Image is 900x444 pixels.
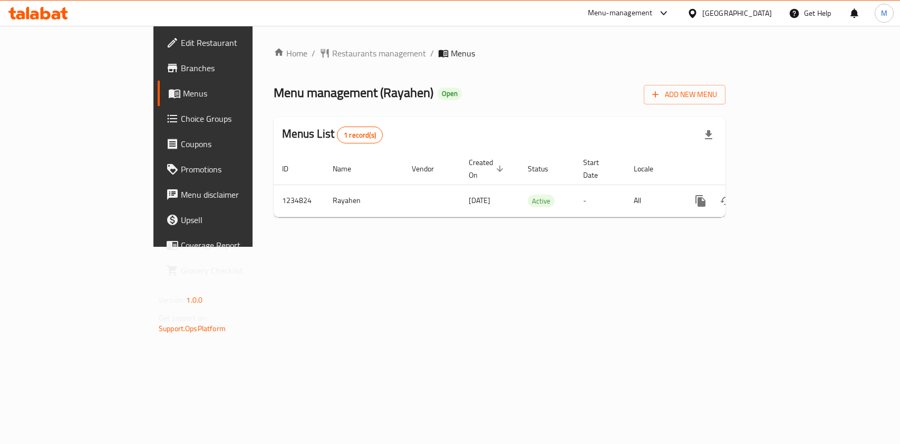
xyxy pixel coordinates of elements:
td: All [625,185,680,217]
button: Change Status [713,188,739,214]
button: Add New Menu [644,85,725,104]
div: Export file [696,122,721,148]
div: Total records count [337,127,383,143]
span: Active [528,195,555,207]
span: Grocery Checklist [181,264,295,277]
li: / [430,47,434,60]
button: more [688,188,713,214]
span: Menus [183,87,295,100]
span: Coverage Report [181,239,295,252]
span: Get support on: [159,311,207,325]
a: Coupons [158,131,304,157]
span: Choice Groups [181,112,295,125]
th: Actions [680,153,798,185]
td: - [575,185,625,217]
a: Choice Groups [158,106,304,131]
span: [DATE] [469,194,490,207]
span: Status [528,162,562,175]
a: Upsell [158,207,304,233]
span: Locale [634,162,667,175]
a: Grocery Checklist [158,258,304,283]
a: Branches [158,55,304,81]
span: Menu disclaimer [181,188,295,201]
span: Branches [181,62,295,74]
a: Coverage Report [158,233,304,258]
span: Coupons [181,138,295,150]
span: Start Date [583,156,613,181]
a: Menus [158,81,304,106]
span: ID [282,162,302,175]
span: Vendor [412,162,448,175]
div: Menu-management [588,7,653,20]
a: Support.OpsPlatform [159,322,226,335]
div: Open [438,88,462,100]
nav: breadcrumb [274,47,725,60]
span: 1.0.0 [186,293,202,307]
span: Version: [159,293,185,307]
span: Menu management ( Rayahen ) [274,81,433,104]
a: Promotions [158,157,304,182]
table: enhanced table [274,153,798,217]
span: Open [438,89,462,98]
span: Edit Restaurant [181,36,295,49]
span: Restaurants management [332,47,426,60]
h2: Menus List [282,126,383,143]
span: Promotions [181,163,295,176]
span: Created On [469,156,507,181]
span: Name [333,162,365,175]
span: 1 record(s) [337,130,382,140]
a: Edit Restaurant [158,30,304,55]
li: / [312,47,315,60]
div: [GEOGRAPHIC_DATA] [702,7,772,19]
span: M [881,7,887,19]
span: Upsell [181,214,295,226]
a: Menu disclaimer [158,182,304,207]
td: Rayahen [324,185,403,217]
span: Add New Menu [652,88,717,101]
div: Active [528,195,555,207]
a: Restaurants management [320,47,426,60]
span: Menus [451,47,475,60]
